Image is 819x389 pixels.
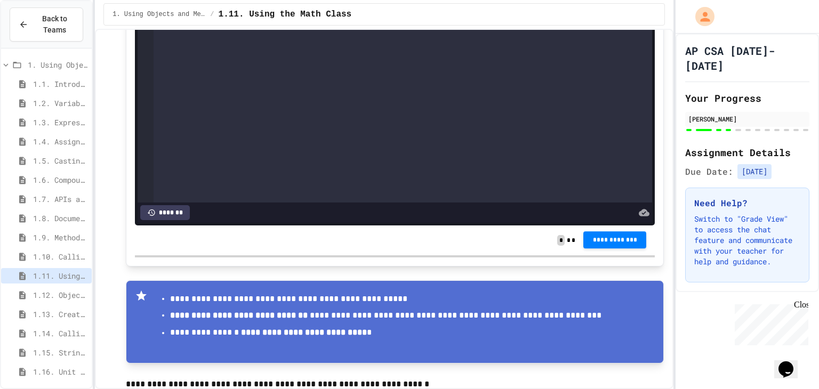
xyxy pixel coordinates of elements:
span: Back to Teams [35,13,74,36]
span: 1.4. Assignment and Input [33,136,87,147]
h2: Your Progress [685,91,809,106]
span: Due Date: [685,165,733,178]
span: 1.12. Objects - Instances of Classes [33,289,87,301]
span: 1.7. APIs and Libraries [33,193,87,205]
h1: AP CSA [DATE]-[DATE] [685,43,809,73]
span: 1. Using Objects and Methods [113,10,206,19]
span: 1.6. Compound Assignment Operators [33,174,87,185]
span: 1.13. Creating and Initializing Objects: Constructors [33,309,87,320]
iframe: chat widget [730,300,808,345]
span: / [210,10,214,19]
h3: Need Help? [694,197,800,209]
span: 1.3. Expressions and Output [New] [33,117,87,128]
div: [PERSON_NAME] [688,114,806,124]
span: 1.5. Casting and Ranges of Values [33,155,87,166]
span: 1.16. Unit Summary 1a (1.1-1.6) [33,366,87,377]
span: 1.10. Calling Class Methods [33,251,87,262]
div: Chat with us now!Close [4,4,74,68]
p: Switch to "Grade View" to access the chat feature and communicate with your teacher for help and ... [694,214,800,267]
span: 1.15. Strings [33,347,87,358]
button: Back to Teams [10,7,83,42]
span: 1.11. Using the Math Class [33,270,87,281]
iframe: chat widget [774,346,808,378]
span: [DATE] [737,164,772,179]
span: 1.14. Calling Instance Methods [33,328,87,339]
span: 1.11. Using the Math Class [219,8,352,21]
h2: Assignment Details [685,145,809,160]
span: 1.2. Variables and Data Types [33,98,87,109]
span: 1. Using Objects and Methods [28,59,87,70]
span: 1.1. Introduction to Algorithms, Programming, and Compilers [33,78,87,90]
span: 1.9. Method Signatures [33,232,87,243]
div: My Account [684,4,717,29]
span: 1.8. Documentation with Comments and Preconditions [33,213,87,224]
